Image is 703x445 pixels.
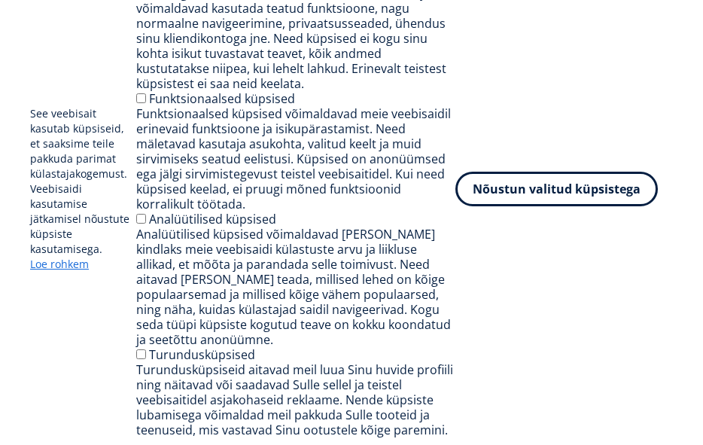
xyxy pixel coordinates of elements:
[30,106,136,272] p: See veebisait kasutab küpsiseid, et saaksime teile pakkuda parimat külastajakogemust. Veebisaidi ...
[136,227,455,347] div: Analüütilised küpsised võimaldavad [PERSON_NAME] kindlaks meie veebisaidi külastuste arvu ja liik...
[30,257,89,272] a: Loe rohkem
[149,346,255,363] label: Turundusküpsised
[136,362,455,437] div: Turundusküpsiseid aitavad meil luua Sinu huvide profiili ning näitavad või saadavad Sulle sellel ...
[136,106,455,212] div: Funktsionaalsed küpsised võimaldavad meie veebisaidil erinevaid funktsioone ja isikupärastamist. ...
[149,90,295,107] label: Funktsionaalsed küpsised
[149,211,276,227] label: Analüütilised küpsised
[455,172,658,206] button: Nõustun valitud küpsistega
